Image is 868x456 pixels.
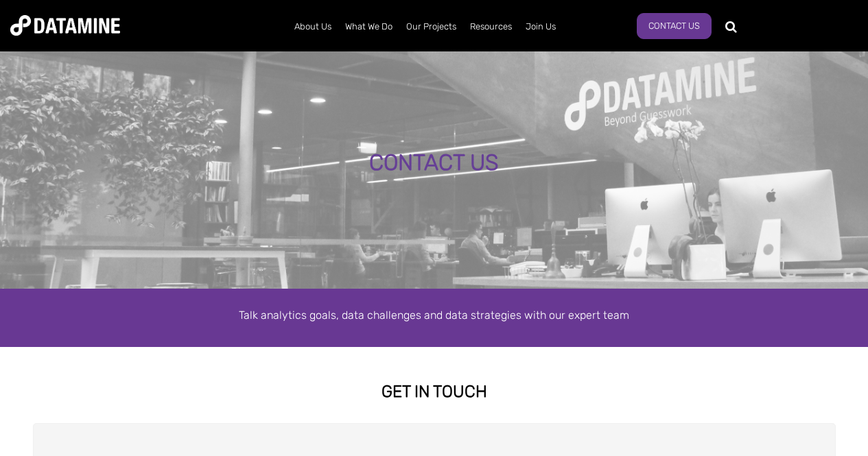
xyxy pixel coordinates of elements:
[463,9,519,45] a: Resources
[288,9,338,45] a: About Us
[104,151,764,176] div: CONTACT US
[637,13,712,39] a: Contact Us
[399,9,463,45] a: Our Projects
[10,15,120,36] img: Datamine
[382,382,487,401] strong: GET IN TOUCH
[519,9,563,45] a: Join Us
[338,9,399,45] a: What We Do
[239,309,629,322] span: Talk analytics goals, data challenges and data strategies with our expert team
